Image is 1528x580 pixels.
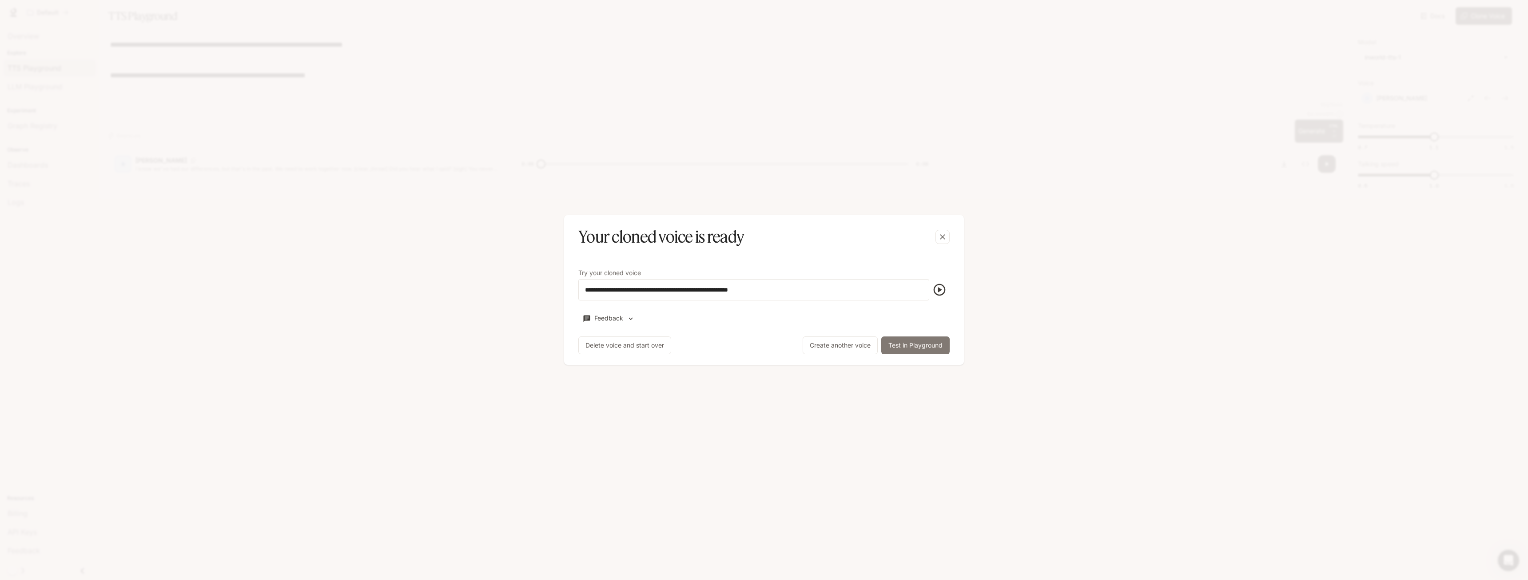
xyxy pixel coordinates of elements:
[881,336,950,354] button: Test in Playground
[803,336,878,354] button: Create another voice
[578,336,671,354] button: Delete voice and start over
[578,226,744,248] h5: Your cloned voice is ready
[578,270,641,276] p: Try your cloned voice
[578,311,639,326] button: Feedback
